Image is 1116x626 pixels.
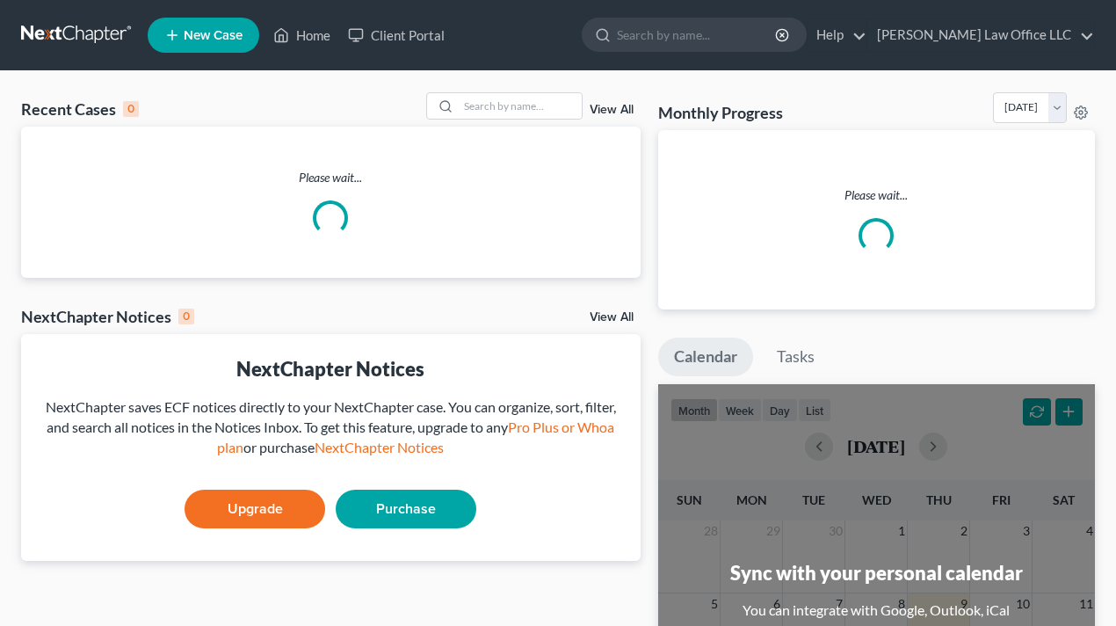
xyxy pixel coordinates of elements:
[123,101,139,117] div: 0
[672,186,1082,204] p: Please wait...
[761,338,830,376] a: Tasks
[590,311,634,324] a: View All
[21,169,641,186] p: Please wait...
[459,93,582,119] input: Search by name...
[217,419,614,455] a: Pro Plus or Whoa plan
[658,338,753,376] a: Calendar
[339,19,453,51] a: Client Portal
[808,19,866,51] a: Help
[590,104,634,116] a: View All
[336,490,476,528] a: Purchase
[265,19,339,51] a: Home
[315,439,444,455] a: NextChapter Notices
[21,306,194,327] div: NextChapter Notices
[178,309,194,324] div: 0
[730,559,1023,586] div: Sync with your personal calendar
[868,19,1094,51] a: [PERSON_NAME] Law Office LLC
[185,490,325,528] a: Upgrade
[658,102,783,123] h3: Monthly Progress
[617,18,778,51] input: Search by name...
[35,355,627,382] div: NextChapter Notices
[21,98,139,120] div: Recent Cases
[35,397,627,458] div: NextChapter saves ECF notices directly to your NextChapter case. You can organize, sort, filter, ...
[184,29,243,42] span: New Case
